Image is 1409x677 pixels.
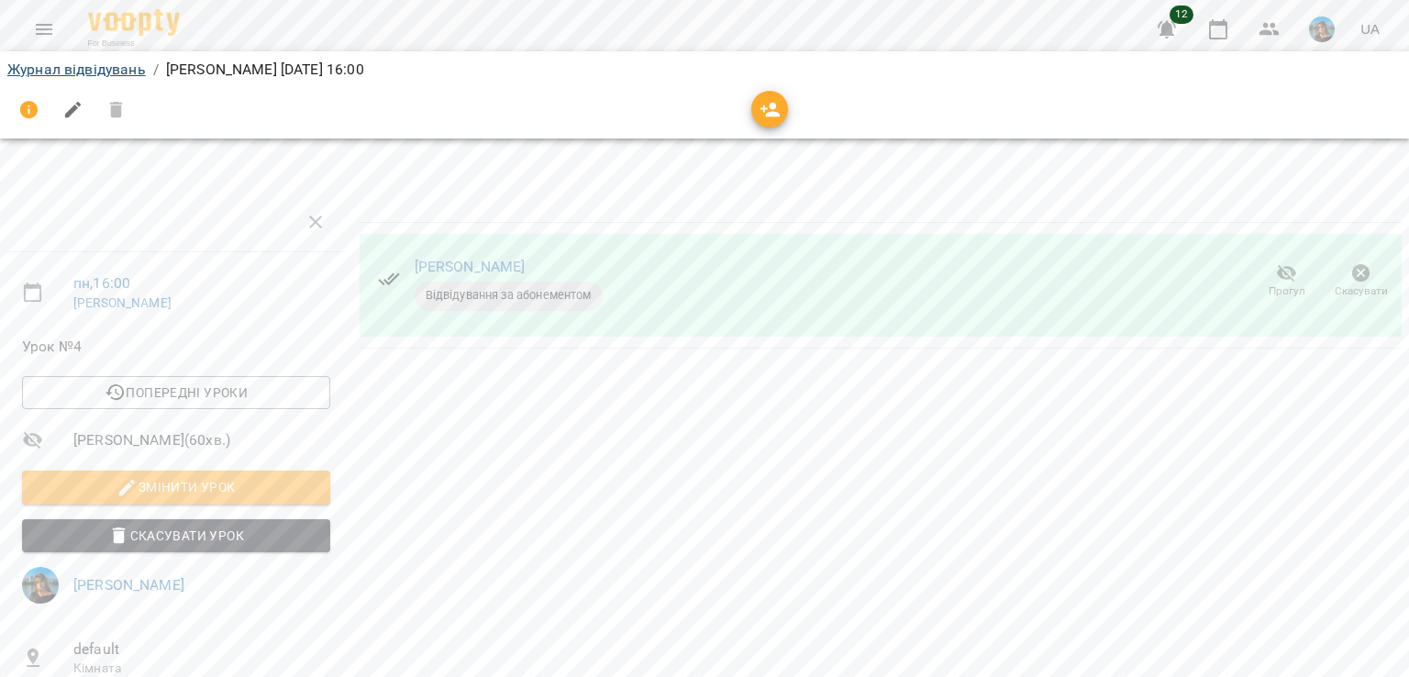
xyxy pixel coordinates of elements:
button: Menu [22,7,66,51]
a: [PERSON_NAME] [415,258,526,275]
li: / [153,59,159,81]
button: Змінити урок [22,471,330,504]
span: Змінити урок [37,476,316,498]
span: default [73,638,330,660]
button: Скасувати Урок [22,519,330,552]
p: [PERSON_NAME] [DATE] 16:00 [166,59,364,81]
button: Прогул [1249,256,1324,307]
button: UA [1353,12,1387,46]
img: 0eae4e88ce10a6a683e45adef51e1051.jpeg [22,567,59,604]
span: Урок №4 [22,336,330,358]
span: Попередні уроки [37,382,316,404]
nav: breadcrumb [7,59,1402,81]
span: Скасувати [1335,283,1388,299]
span: [PERSON_NAME] ( 60 хв. ) [73,429,330,451]
img: 0eae4e88ce10a6a683e45adef51e1051.jpeg [1309,17,1335,42]
span: UA [1360,19,1380,39]
button: Скасувати [1324,256,1398,307]
span: Скасувати Урок [37,525,316,547]
a: [PERSON_NAME] [73,576,184,594]
span: For Business [88,38,180,50]
a: Журнал відвідувань [7,61,146,78]
span: 12 [1170,6,1193,24]
img: Voopty Logo [88,9,180,36]
a: [PERSON_NAME] [73,295,172,310]
span: Прогул [1269,283,1305,299]
button: Попередні уроки [22,376,330,409]
a: пн , 16:00 [73,274,130,292]
span: Відвідування за абонементом [415,287,603,304]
